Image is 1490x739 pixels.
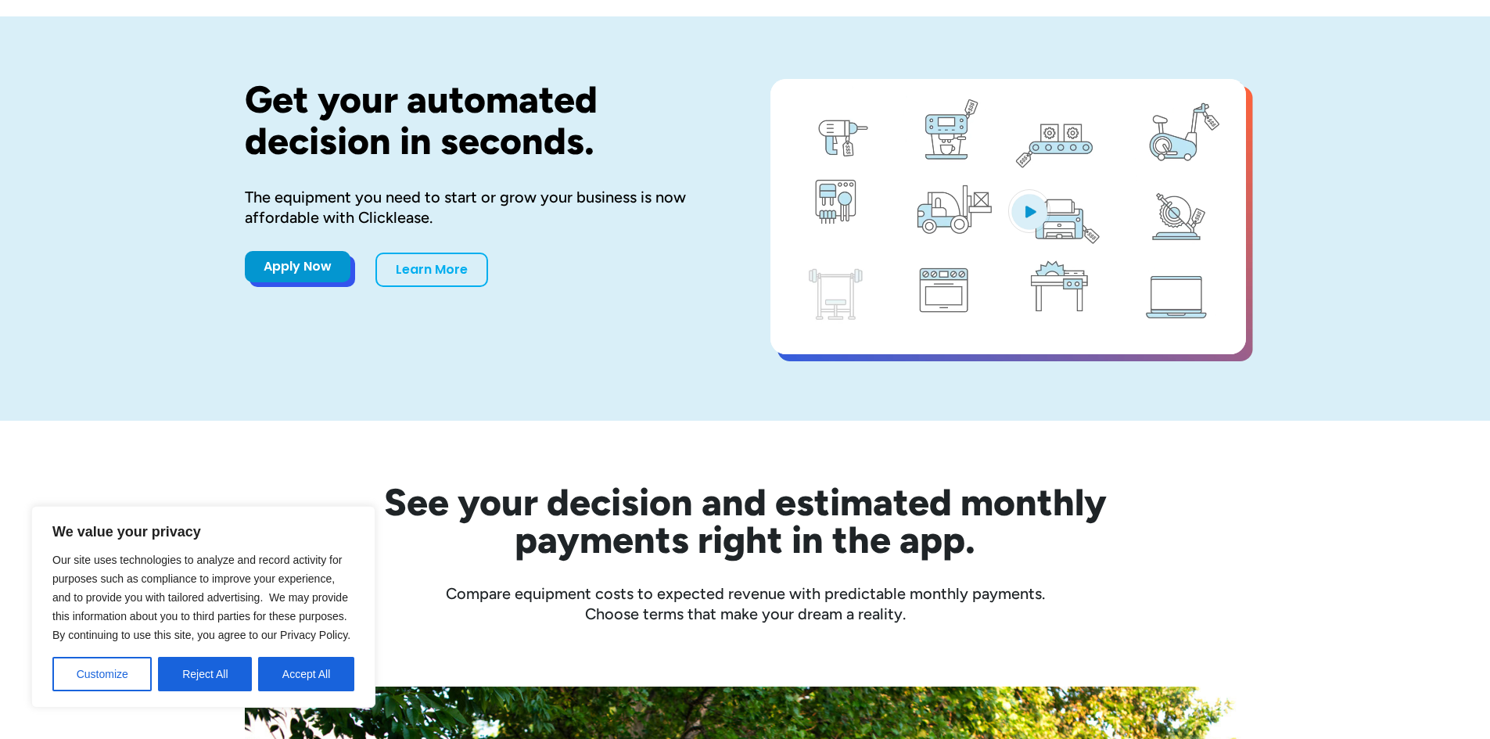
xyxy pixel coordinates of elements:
div: Compare equipment costs to expected revenue with predictable monthly payments. Choose terms that ... [245,583,1246,624]
div: The equipment you need to start or grow your business is now affordable with Clicklease. [245,187,720,228]
a: Apply Now [245,251,350,282]
button: Accept All [258,657,354,691]
img: Blue play button logo on a light blue circular background [1008,189,1050,233]
button: Reject All [158,657,252,691]
p: We value your privacy [52,522,354,541]
span: Our site uses technologies to analyze and record activity for purposes such as compliance to impr... [52,554,350,641]
div: We value your privacy [31,506,375,708]
h2: See your decision and estimated monthly payments right in the app. [307,483,1183,558]
a: open lightbox [770,79,1246,354]
button: Customize [52,657,152,691]
h1: Get your automated decision in seconds. [245,79,720,162]
a: Learn More [375,253,488,287]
